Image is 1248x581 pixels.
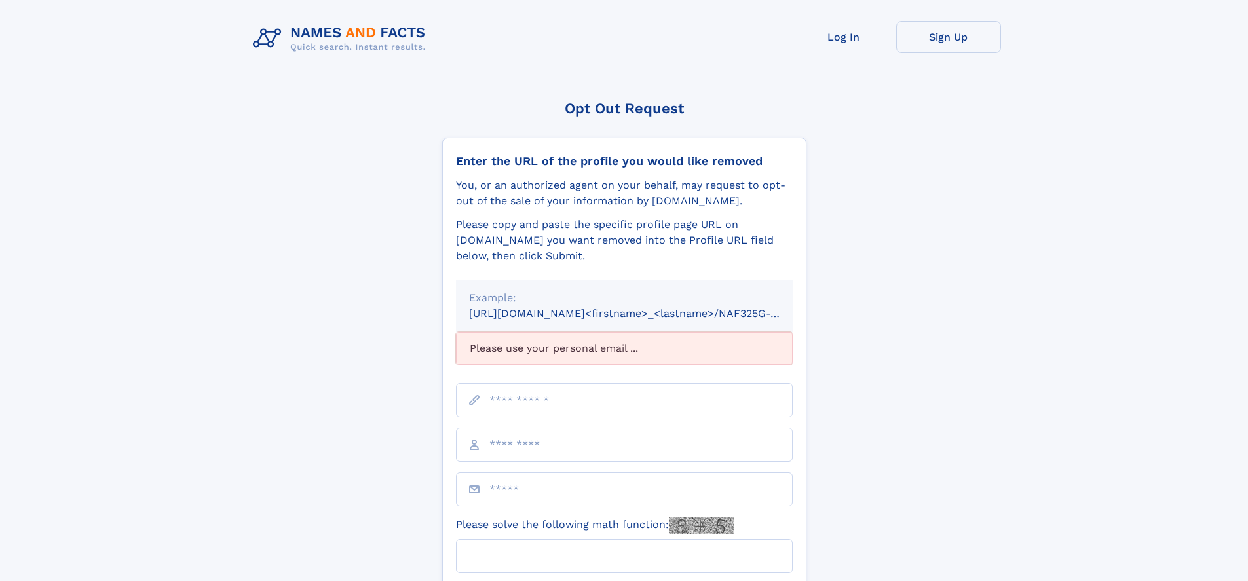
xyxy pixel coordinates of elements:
div: Please use your personal email ... [456,332,793,365]
div: Opt Out Request [442,100,806,117]
div: Enter the URL of the profile you would like removed [456,154,793,168]
div: You, or an authorized agent on your behalf, may request to opt-out of the sale of your informatio... [456,178,793,209]
a: Sign Up [896,21,1001,53]
label: Please solve the following math function: [456,517,734,534]
div: Please copy and paste the specific profile page URL on [DOMAIN_NAME] you want removed into the Pr... [456,217,793,264]
a: Log In [791,21,896,53]
img: Logo Names and Facts [248,21,436,56]
small: [URL][DOMAIN_NAME]<firstname>_<lastname>/NAF325G-xxxxxxxx [469,307,818,320]
div: Example: [469,290,780,306]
